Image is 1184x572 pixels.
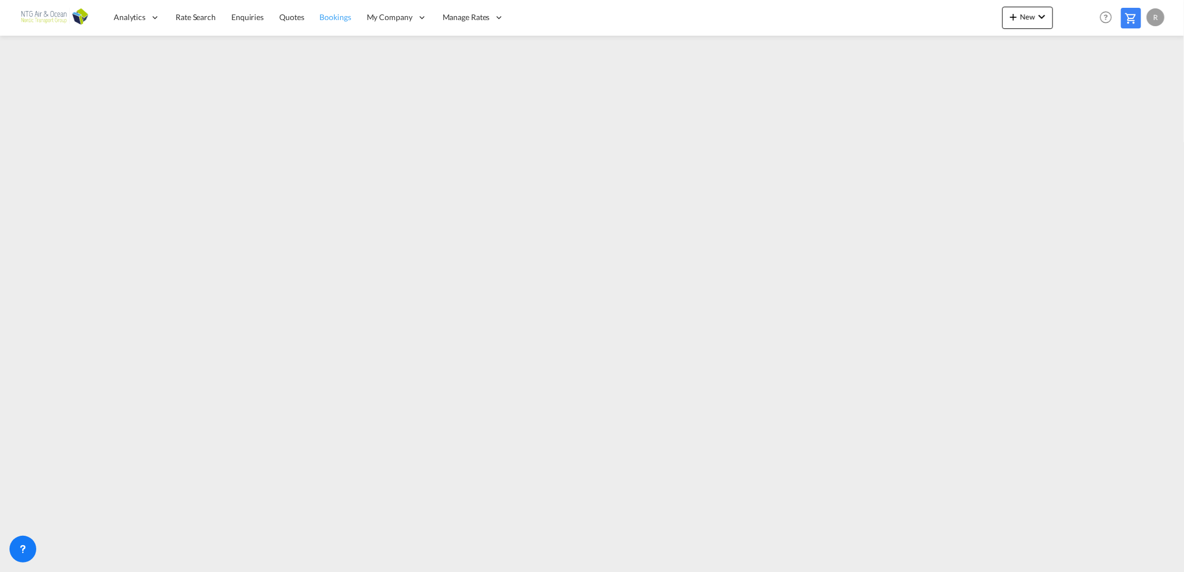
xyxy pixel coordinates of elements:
img: 3755d540b01311ec8f4e635e801fad27.png [17,5,92,30]
span: Manage Rates [443,12,490,23]
md-icon: icon-plus 400-fg [1007,10,1020,23]
span: Bookings [320,12,351,22]
span: Quotes [279,12,304,22]
span: Enquiries [231,12,264,22]
div: R [1147,8,1164,26]
md-icon: icon-chevron-down [1035,10,1049,23]
span: Rate Search [176,12,216,22]
button: icon-plus 400-fgNewicon-chevron-down [1002,7,1053,29]
span: New [1007,12,1049,21]
span: Analytics [114,12,145,23]
span: Help [1096,8,1115,27]
div: Help [1096,8,1121,28]
span: My Company [367,12,413,23]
